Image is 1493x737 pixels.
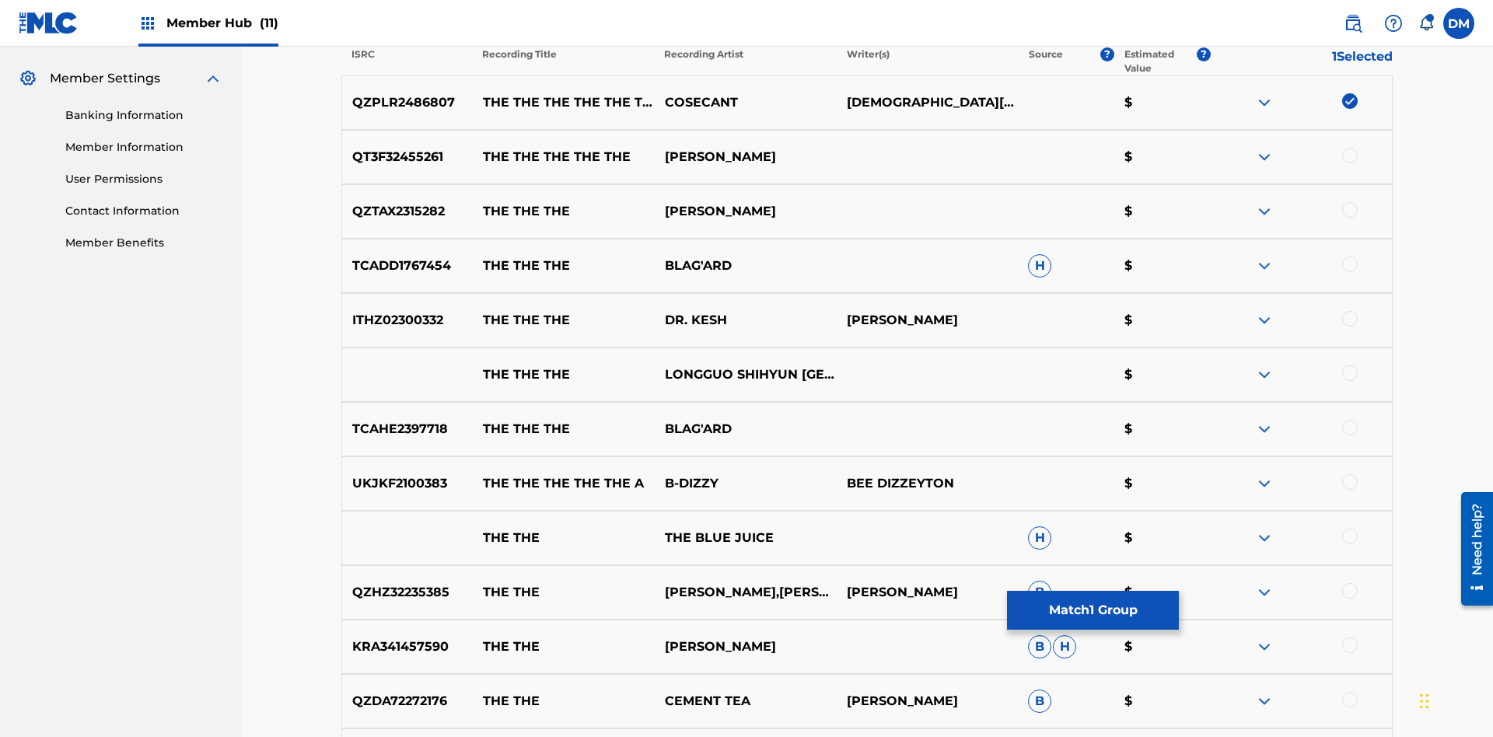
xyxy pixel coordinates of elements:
p: $ [1114,148,1211,166]
p: $ [1114,202,1211,221]
p: THE THE [473,637,655,656]
img: help [1384,14,1403,33]
p: Estimated Value [1124,47,1196,75]
p: [DEMOGRAPHIC_DATA][PERSON_NAME] [836,93,1018,112]
p: [PERSON_NAME] [654,637,836,656]
p: QZTAX2315282 [342,202,473,221]
p: CEMENT TEA [654,692,836,711]
span: H [1028,254,1051,278]
p: $ [1114,257,1211,275]
p: $ [1114,93,1211,112]
p: $ [1114,692,1211,711]
img: Member Settings [19,69,37,88]
p: [PERSON_NAME] [836,692,1018,711]
img: expand [1255,529,1274,547]
div: User Menu [1443,8,1474,39]
p: [PERSON_NAME] [654,148,836,166]
p: THE THE THE [473,365,655,384]
span: H [1028,526,1051,550]
p: TCAHE2397718 [342,420,473,438]
p: [PERSON_NAME] [836,583,1018,602]
p: BLAG'ARD [654,257,836,275]
p: TCADD1767454 [342,257,473,275]
p: THE THE THE THE THE [473,148,655,166]
p: THE THE THE [473,311,655,330]
p: [PERSON_NAME] [836,311,1018,330]
p: THE BLUE JUICE [654,529,836,547]
img: expand [1255,692,1274,711]
p: QZHZ32235385 [342,583,473,602]
img: expand [1255,420,1274,438]
p: THE THE [473,692,655,711]
span: ? [1100,47,1114,61]
p: [PERSON_NAME],[PERSON_NAME],[PERSON_NAME] [654,583,836,602]
img: MLC Logo [19,12,79,34]
p: KRA341457590 [342,637,473,656]
span: Member Hub [166,14,278,32]
div: Notifications [1418,16,1434,31]
img: expand [1255,474,1274,493]
img: expand [1255,583,1274,602]
p: $ [1114,529,1211,547]
a: Contact Information [65,203,222,219]
p: $ [1114,420,1211,438]
p: COSECANT [654,93,836,112]
a: Public Search [1337,8,1369,39]
p: 1 Selected [1211,47,1393,75]
img: deselect [1342,93,1358,109]
img: expand [1255,202,1274,221]
img: expand [1255,257,1274,275]
p: $ [1114,365,1211,384]
img: expand [1255,637,1274,656]
p: [PERSON_NAME] [654,202,836,221]
span: ? [1197,47,1211,61]
img: expand [1255,311,1274,330]
p: QT3F32455261 [342,148,473,166]
p: THE THE THE THE THE A [473,474,655,493]
button: Match1 Group [1007,591,1179,630]
img: expand [1255,93,1274,112]
p: THE THE [473,583,655,602]
p: THE THE THE [473,420,655,438]
span: H [1053,635,1076,658]
span: B [1028,581,1051,604]
p: QZDA72272176 [342,692,473,711]
p: $ [1114,311,1211,330]
p: B-DIZZY [654,474,836,493]
div: Help [1378,8,1409,39]
p: BEE DIZZEYTON [836,474,1018,493]
p: $ [1114,583,1211,602]
p: LONGGUO SHIHYUN [GEOGRAPHIC_DATA] [654,365,836,384]
img: expand [1255,365,1274,384]
span: B [1028,635,1051,658]
p: $ [1114,474,1211,493]
p: UKJKF2100383 [342,474,473,493]
img: search [1344,14,1362,33]
p: THE THE THE [473,257,655,275]
p: THE THE THE [473,202,655,221]
div: Drag [1420,678,1429,725]
span: Member Settings [50,69,160,88]
img: expand [204,69,222,88]
p: THE THE [473,529,655,547]
a: Member Information [65,139,222,155]
p: Recording Artist [654,47,836,75]
p: DR. KESH [654,311,836,330]
a: User Permissions [65,171,222,187]
iframe: Chat Widget [1415,662,1493,737]
p: QZPLR2486807 [342,93,473,112]
img: Top Rightsholders [138,14,157,33]
p: THE THE THE THE THE THE THE THE [473,93,655,112]
iframe: Resource Center [1449,484,1493,616]
p: $ [1114,637,1211,656]
p: Recording Title [472,47,654,75]
p: BLAG'ARD [654,420,836,438]
p: Source [1029,47,1063,75]
a: Member Benefits [65,235,222,251]
p: ISRC [341,47,472,75]
span: B [1028,690,1051,713]
p: ITHZ02300332 [342,311,473,330]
